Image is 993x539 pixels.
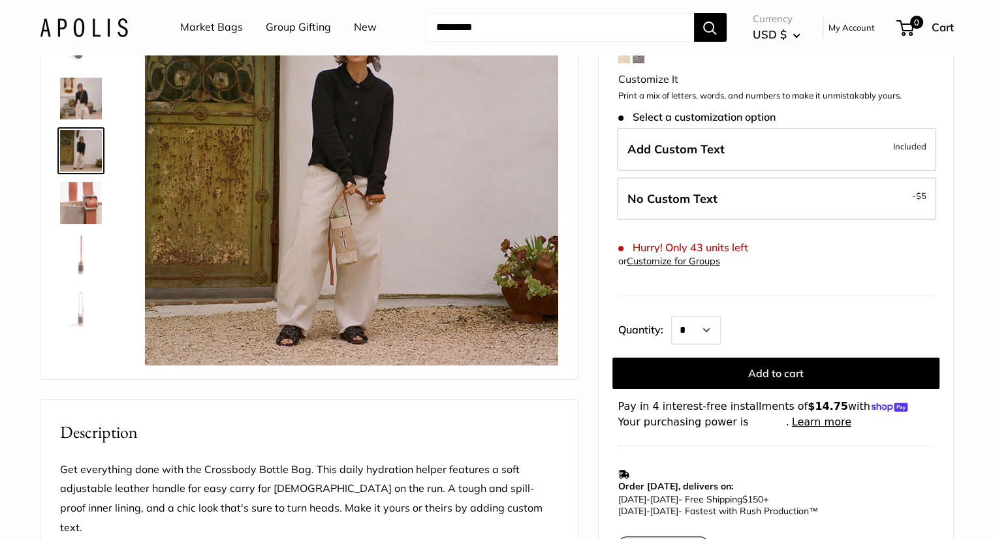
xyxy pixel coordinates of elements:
[828,20,875,35] a: My Account
[650,505,678,517] span: [DATE]
[618,253,720,270] div: or
[650,493,678,505] span: [DATE]
[60,78,102,119] img: description_Effortless Style
[57,232,104,279] a: Crossbody Bottle Bag in Chambray
[612,358,939,389] button: Add to cart
[60,420,558,445] h2: Description
[57,127,104,174] a: description_Transform your everyday errands into moments of effortless style
[618,505,646,517] span: [DATE]
[426,13,694,42] input: Search...
[618,493,927,517] p: - Free Shipping +
[618,493,646,505] span: [DATE]
[912,188,926,204] span: -
[60,234,102,276] img: Crossbody Bottle Bag in Chambray
[916,191,926,201] span: $5
[57,284,104,331] a: Crossbody Bottle Bag in Chambray
[694,13,727,42] button: Search
[646,493,650,505] span: -
[618,241,748,254] span: Hurry! Only 43 units left
[57,179,104,226] a: Crossbody Bottle Bag in Chambray
[618,480,733,492] strong: Order [DATE], delivers on:
[60,286,102,328] img: Crossbody Bottle Bag in Chambray
[40,18,128,37] img: Apolis
[57,75,104,122] a: description_Effortless Style
[618,312,671,345] label: Quantity:
[742,493,763,505] span: $150
[753,27,787,41] span: USD $
[354,18,377,37] a: New
[909,16,922,29] span: 0
[618,70,934,89] div: Customize It
[266,18,331,37] a: Group Gifting
[932,20,954,34] span: Cart
[898,17,954,38] a: 0 Cart
[180,18,243,37] a: Market Bags
[618,111,776,123] span: Select a customization option
[893,138,926,154] span: Included
[627,142,725,157] span: Add Custom Text
[60,182,102,224] img: Crossbody Bottle Bag in Chambray
[617,177,936,221] label: Leave Blank
[753,24,800,45] button: USD $
[627,191,717,206] span: No Custom Text
[618,505,818,517] span: - Fastest with Rush Production™
[753,10,800,28] span: Currency
[618,89,934,102] p: Print a mix of letters, words, and numbers to make it unmistakably yours.
[646,505,650,517] span: -
[60,460,558,538] p: Get everything done with the Crossbody Bottle Bag. This daily hydration helper features a soft ad...
[60,130,102,172] img: description_Transform your everyday errands into moments of effortless style
[627,255,720,267] a: Customize for Groups
[617,128,936,171] label: Add Custom Text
